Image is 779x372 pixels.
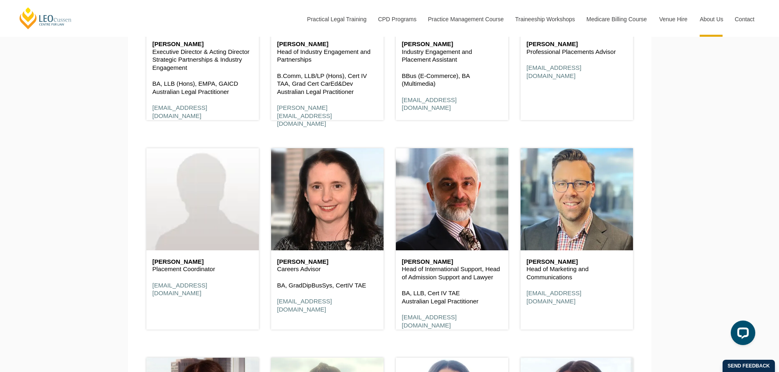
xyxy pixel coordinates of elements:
a: CPD Programs [372,2,422,37]
h6: [PERSON_NAME] [527,258,627,265]
p: Head of International Support, Head of Admission Support and Lawyer [402,265,502,281]
p: Head of Industry Engagement and Partnerships [277,48,377,64]
p: BA, GradDipBusSys, CertIV TAE [277,281,377,290]
p: Careers Advisor [277,265,377,273]
p: Industry Engagement and Placement Assistant [402,48,502,64]
a: [PERSON_NAME][EMAIL_ADDRESS][DOMAIN_NAME] [277,104,332,127]
a: Practical Legal Training [301,2,372,37]
p: BA, LLB (Hons), EMPA, GAICD Australian Legal Practitioner [153,80,253,96]
a: [EMAIL_ADDRESS][DOMAIN_NAME] [153,104,207,119]
a: [EMAIL_ADDRESS][DOMAIN_NAME] [527,290,581,305]
a: Venue Hire [653,2,694,37]
a: [EMAIL_ADDRESS][DOMAIN_NAME] [527,64,581,79]
p: Placement Coordinator [153,265,253,273]
a: [PERSON_NAME] Centre for Law [18,7,73,30]
a: [EMAIL_ADDRESS][DOMAIN_NAME] [277,298,332,313]
h6: [PERSON_NAME] [153,258,253,265]
a: Medicare Billing Course [580,2,653,37]
a: Traineeship Workshops [509,2,580,37]
a: [EMAIL_ADDRESS][DOMAIN_NAME] [402,314,457,329]
p: BA, LLB, Cert IV TAE Australian Legal Practitioner [402,289,502,305]
h6: [PERSON_NAME] [402,41,502,48]
h6: [PERSON_NAME] [277,41,377,48]
p: Executive Director & Acting Director Strategic Partnerships & Industry Engagement [153,48,253,72]
h6: [PERSON_NAME] [402,258,502,265]
a: About Us [694,2,729,37]
a: [EMAIL_ADDRESS][DOMAIN_NAME] [153,282,207,297]
p: B.Comm, LLB/LP (Hons), Cert IV TAA, Grad Cert CarEd&Dev Australian Legal Practitioner [277,72,377,96]
p: Professional Placements Advisor [527,48,627,56]
h6: [PERSON_NAME] [277,258,377,265]
a: [EMAIL_ADDRESS][DOMAIN_NAME] [402,96,457,111]
a: Contact [729,2,761,37]
p: Head of Marketing and Communications [527,265,627,281]
h6: [PERSON_NAME] [527,41,627,48]
iframe: LiveChat chat widget [724,317,759,352]
p: BBus (E-Commerce), BA (Multimedia) [402,72,502,88]
a: Practice Management Course [422,2,509,37]
h6: [PERSON_NAME] [153,41,253,48]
